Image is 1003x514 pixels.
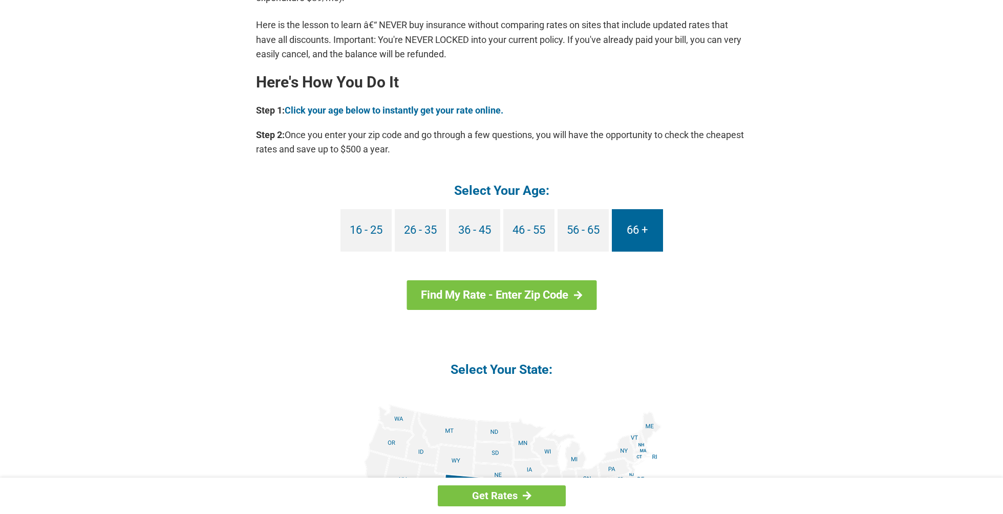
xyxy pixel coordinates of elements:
h4: Select Your Age: [256,182,748,199]
a: 26 - 35 [395,209,446,252]
a: 16 - 25 [340,209,392,252]
a: 46 - 55 [503,209,554,252]
a: Click your age below to instantly get your rate online. [285,105,503,116]
b: Step 2: [256,129,285,140]
a: 36 - 45 [449,209,500,252]
b: Step 1: [256,105,285,116]
p: Once you enter your zip code and go through a few questions, you will have the opportunity to che... [256,128,748,157]
h4: Select Your State: [256,361,748,378]
a: Get Rates [438,485,566,506]
a: 56 - 65 [558,209,609,252]
p: Here is the lesson to learn â€“ NEVER buy insurance without comparing rates on sites that include... [256,18,748,61]
h2: Here's How You Do It [256,74,748,91]
a: 66 + [612,209,663,252]
a: Find My Rate - Enter Zip Code [407,280,596,310]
